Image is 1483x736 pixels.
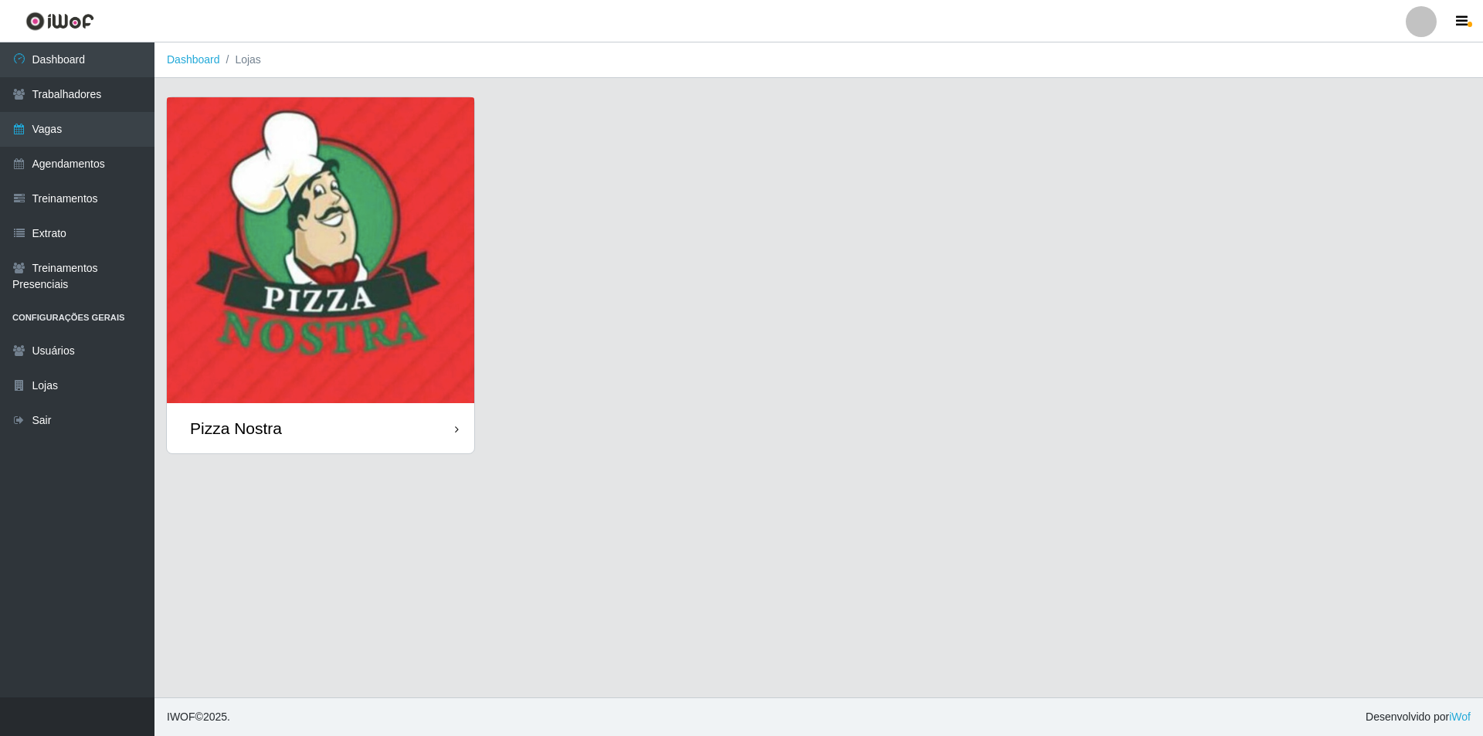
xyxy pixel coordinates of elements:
img: CoreUI Logo [25,12,94,31]
a: iWof [1449,711,1471,723]
span: Desenvolvido por [1366,709,1471,725]
img: cardImg [167,97,474,403]
div: Pizza Nostra [190,419,282,438]
span: © 2025 . [167,709,230,725]
a: Pizza Nostra [167,97,474,453]
li: Lojas [220,52,261,68]
nav: breadcrumb [154,42,1483,78]
span: IWOF [167,711,195,723]
a: Dashboard [167,53,220,66]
